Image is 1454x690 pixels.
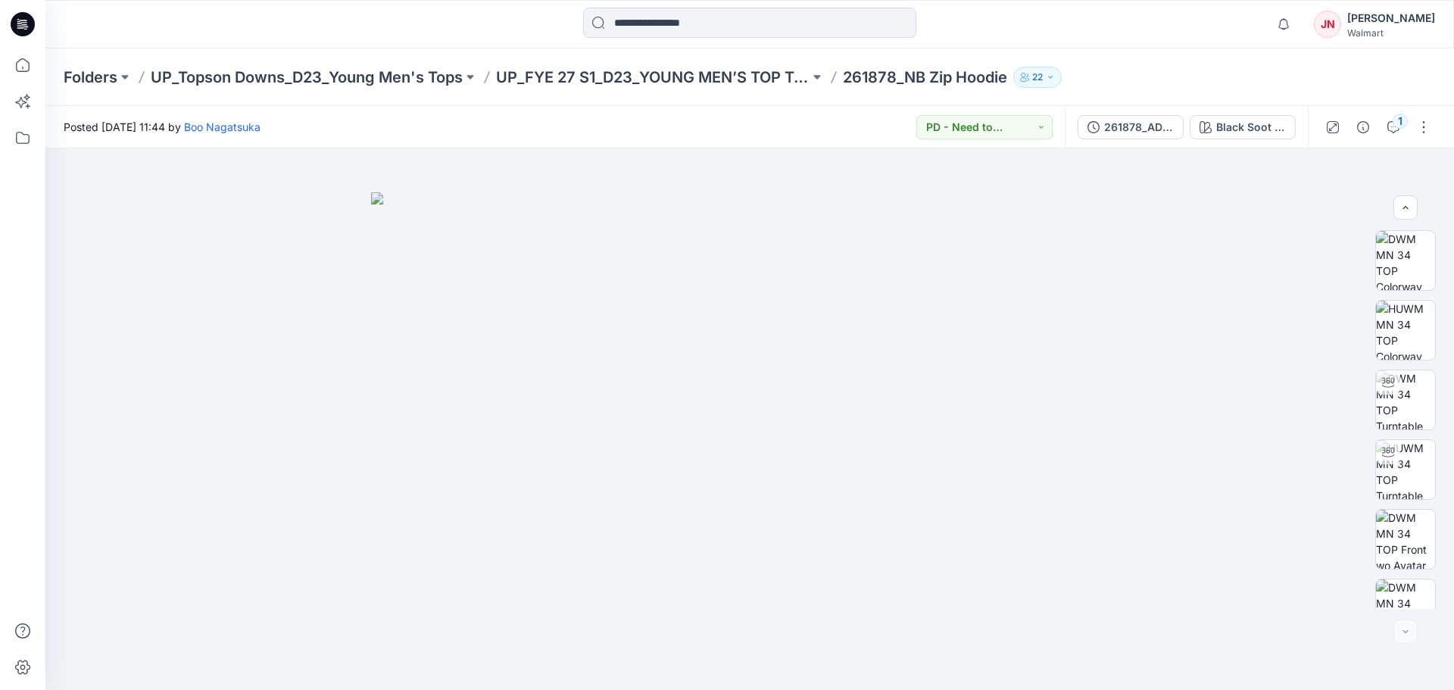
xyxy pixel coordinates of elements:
[1013,67,1062,88] button: 22
[1314,11,1341,38] div: JN
[1078,115,1184,139] button: 261878_ADM FULL_NB Zip Hoodie
[1104,119,1174,136] div: 261878_ADM FULL_NB Zip Hoodie
[1347,9,1435,27] div: [PERSON_NAME]
[1347,27,1435,39] div: Walmart
[1376,301,1435,360] img: HUWM MN 34 TOP Colorway wo Avatar
[151,67,463,88] a: UP_Topson Downs_D23_Young Men's Tops
[1393,114,1408,129] div: 1
[1351,115,1375,139] button: Details
[1376,440,1435,499] img: HUWM MN 34 TOP Turntable with Avatar
[496,67,810,88] a: UP_FYE 27 S1_D23_YOUNG MEN’S TOP TOPSON DOWNS
[1381,115,1406,139] button: 1
[184,120,261,133] a: Boo Nagatsuka
[1376,579,1435,638] img: DWM MN 34 TOP Back wo Avatar
[1032,69,1043,86] p: 22
[1376,231,1435,290] img: DWM MN 34 TOP Colorway wo Avatar
[64,119,261,135] span: Posted [DATE] 11:44 by
[1376,510,1435,569] img: DWM MN 34 TOP Front wo Avatar
[1376,370,1435,429] img: DWM MN 34 TOP Turntable with Avatar
[1190,115,1296,139] button: Black Soot (Soft Wash)
[843,67,1007,88] p: 261878_NB Zip Hoodie
[1216,119,1286,136] div: Black Soot (Soft Wash)
[64,67,117,88] a: Folders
